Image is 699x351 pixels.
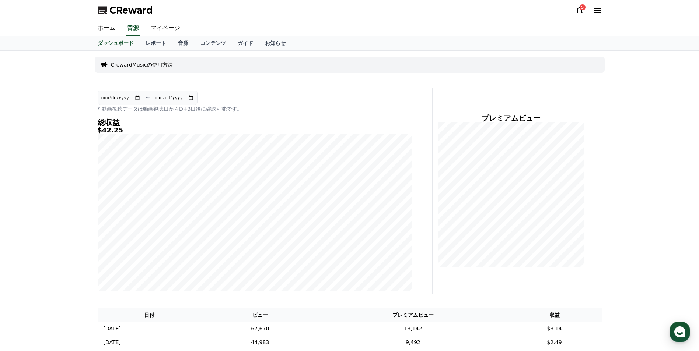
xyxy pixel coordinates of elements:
a: ホーム [92,21,121,36]
a: 音源 [172,36,194,50]
a: ガイド [232,36,259,50]
td: 67,670 [201,322,319,336]
th: 収益 [507,308,602,322]
th: プレミアムビュー [319,308,507,322]
a: 5 [575,6,584,15]
p: [DATE] [104,325,121,333]
td: $2.49 [507,336,602,349]
td: $3.14 [507,322,602,336]
a: CReward [98,4,153,16]
td: 44,983 [201,336,319,349]
th: 日付 [98,308,202,322]
h4: プレミアムビュー [438,114,584,122]
a: コンテンツ [194,36,232,50]
p: * 動画視聴データは動画視聴日からD+3日後に確認可能です。 [98,105,412,113]
a: お知らせ [259,36,291,50]
th: ビュー [201,308,319,322]
a: CrewardMusicの使用方法 [111,61,173,68]
a: レポート [140,36,172,50]
a: マイページ [145,21,186,36]
a: ダッシュボード [95,36,137,50]
td: 9,492 [319,336,507,349]
a: 音源 [126,21,140,36]
span: CReward [109,4,153,16]
div: 5 [580,4,586,10]
td: 13,142 [319,322,507,336]
h5: $42.25 [98,127,412,134]
p: ~ [145,93,150,102]
h4: 総収益 [98,118,412,127]
p: [DATE] [104,338,121,346]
